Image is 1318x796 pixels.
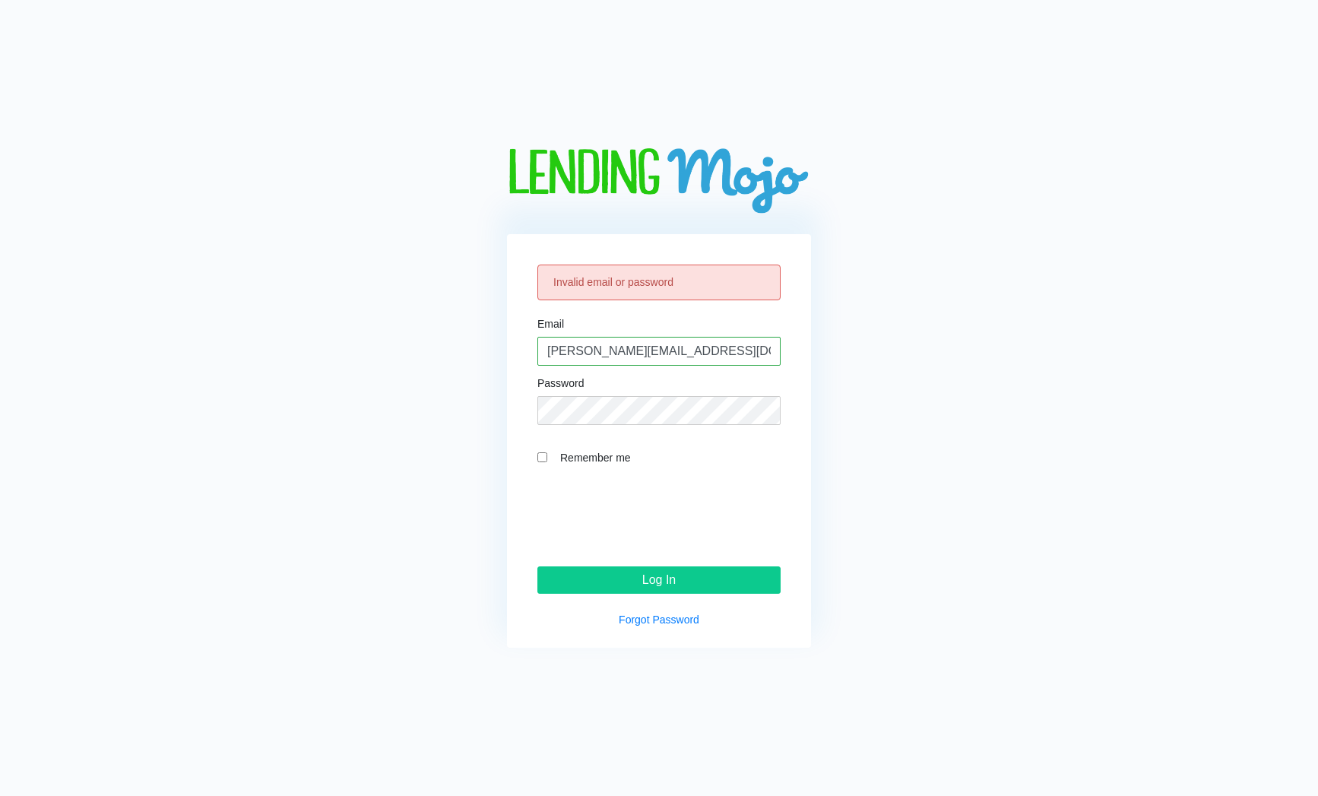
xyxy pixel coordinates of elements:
[619,614,699,626] a: Forgot Password
[543,492,775,551] iframe: reCAPTCHA
[537,265,781,300] div: Invalid email or password
[537,378,584,388] label: Password
[553,449,781,466] label: Remember me
[537,566,781,594] input: Log In
[537,319,564,329] label: Email
[507,148,811,216] img: logo-big.png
